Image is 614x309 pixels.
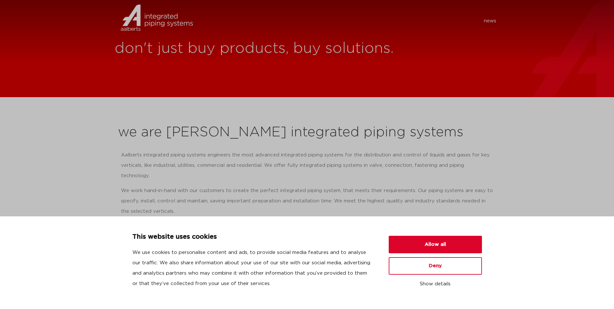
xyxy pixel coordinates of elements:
[121,186,493,217] p: We work hand-in-hand with our customers to create the perfect integrated piping system, that meet...
[132,232,373,242] p: This website uses cookies
[484,16,496,26] a: news
[118,125,497,140] h2: we are [PERSON_NAME] integrated piping systems
[203,16,497,26] nav: Menu
[389,279,482,290] button: Show details
[132,247,373,289] p: We use cookies to personalise content and ads, to provide social media features and to analyse ou...
[389,236,482,253] button: Allow all
[121,150,493,181] p: Aalberts integrated piping systems engineers the most advanced integrated piping systems for the ...
[389,257,482,275] button: Deny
